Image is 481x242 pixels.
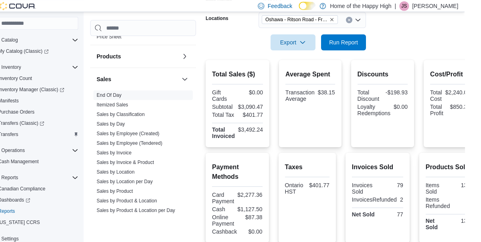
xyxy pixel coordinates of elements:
span: [US_STATE] CCRS [14,219,56,226]
a: Manifests [11,96,38,106]
a: Inventory Manager (Classic) [11,85,84,94]
span: Oshawa - Ritson Road - Friendly Stranger [278,15,354,24]
div: Items Refunded [442,196,467,209]
button: Reports [2,172,98,183]
span: Feedback [284,2,308,10]
span: Inventory [18,64,37,70]
button: Operations [14,146,44,155]
strong: Total Invoiced [228,126,251,139]
label: Locations [222,15,245,22]
div: $38.15 [334,89,352,96]
button: Remove Oshawa - Ritson Road - Friendly Stranger from selection in this group [346,17,351,22]
div: Gift Cards [228,89,253,102]
button: Inventory [2,62,98,73]
a: Sales by Invoice [113,150,148,156]
h2: Taxes [301,162,346,172]
div: Card Payment [228,192,251,204]
div: Total Cost [447,89,459,102]
span: Inventory Count [14,75,49,82]
span: Export [292,34,327,50]
div: Transaction Average [302,89,331,102]
span: Washington CCRS [11,218,95,227]
a: Transfers (Classic) [11,118,64,128]
div: $2,277.36 [254,192,279,198]
p: [PERSON_NAME] [428,1,475,11]
div: Sales [107,90,212,228]
div: $3,492.24 [255,126,279,133]
div: $0.00 [256,89,280,96]
button: Sales [196,74,206,84]
strong: Net Sold [442,218,454,230]
span: Cash Management [14,158,55,165]
span: Oshawa - Ritson Road - Friendly Stranger [282,16,344,24]
a: Inventory Count [11,74,52,83]
a: Dashboards [11,195,50,205]
h2: Payment Methods [228,162,279,182]
span: JS [418,1,423,11]
button: Products [196,52,206,61]
a: Purchase Orders [11,107,54,117]
a: Transfers [11,130,38,139]
a: My Catalog (Classic) [11,46,68,56]
span: Transfers (Classic) [14,120,61,126]
a: [US_STATE] CCRS [11,218,59,227]
div: Invoices Sold [368,182,392,195]
span: Cash Management [11,157,95,166]
div: Jessica Sproul [416,1,425,11]
a: Sales by Classification [113,112,161,117]
span: End Of Day [113,92,138,98]
span: Inventory Manager (Classic) [11,85,95,94]
span: Dashboards [11,195,95,205]
span: Sales by Product & Location per Day [113,207,192,214]
a: Sales by Location per Day [113,179,169,184]
span: Reports [11,206,95,216]
button: Canadian Compliance [8,183,98,194]
button: Catalog [14,35,37,45]
a: Sales by Employee (Created) [113,131,176,136]
a: Price Sheet [113,34,138,40]
button: Purchase Orders [8,106,98,118]
button: Manifests [8,95,98,106]
p: | [411,1,412,11]
span: Purchase Orders [14,109,51,115]
button: Catalog [2,34,98,46]
div: InvoicesRefunded [368,196,413,203]
div: $0.00 [257,228,279,235]
span: Catalog [18,37,34,43]
div: Total Tax [228,112,253,118]
a: Sales by Product per Day [113,217,168,223]
button: Transfers [8,129,98,140]
span: Manifests [14,98,35,104]
span: Canadian Compliance [11,184,95,194]
span: Itemized Sales [113,102,145,108]
span: Operations [18,147,41,154]
span: Inventory [14,62,95,72]
span: Inventory Manager (Classic) [14,86,81,93]
div: Items Sold [442,182,463,195]
span: Sales by Employee (Tendered) [113,140,179,146]
h3: Sales [113,75,128,83]
a: Sales by Product & Location per Day [113,208,192,213]
a: Sales by Location [113,169,151,175]
a: Sales by Product & Location [113,198,174,204]
div: 2 [416,196,420,203]
a: End Of Day [113,92,138,98]
a: Inventory Manager (Classic) [8,84,98,95]
h2: Average Spent [302,70,351,79]
button: Reports [8,206,98,217]
span: Transfers [11,130,95,139]
button: Reports [14,173,38,182]
div: Subtotal [228,104,251,110]
div: -$198.93 [400,89,424,96]
a: Transfers (Classic) [8,118,98,129]
button: Run Report [338,34,382,50]
span: Sales by Day [113,121,141,127]
button: Sales [113,75,195,83]
a: Sales by Invoice & Product [113,160,170,165]
h2: Invoices Sold [368,162,420,172]
span: Reports [14,208,31,214]
h3: Products [113,52,137,60]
